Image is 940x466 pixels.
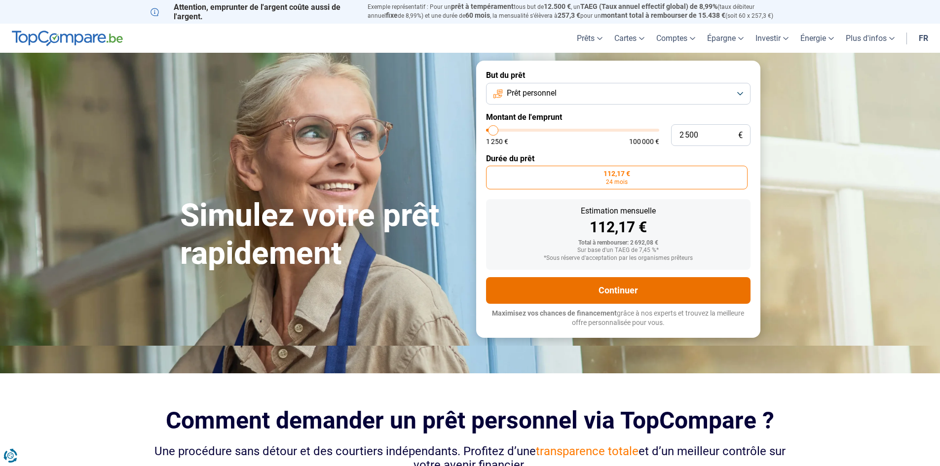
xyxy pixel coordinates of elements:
button: Continuer [486,277,751,304]
span: 257,3 € [558,11,580,19]
a: Prêts [571,24,608,53]
a: Comptes [650,24,701,53]
p: grâce à nos experts et trouvez la meilleure offre personnalisée pour vous. [486,309,751,328]
span: 12.500 € [544,2,571,10]
div: Total à rembourser: 2 692,08 € [494,240,743,247]
span: 112,17 € [603,170,630,177]
span: fixe [386,11,398,19]
span: 60 mois [465,11,490,19]
label: Montant de l'emprunt [486,112,751,122]
span: Prêt personnel [507,88,557,99]
div: Estimation mensuelle [494,207,743,215]
div: *Sous réserve d'acceptation par les organismes prêteurs [494,255,743,262]
a: Énergie [794,24,840,53]
img: TopCompare [12,31,123,46]
span: 100 000 € [629,138,659,145]
span: montant total à rembourser de 15.438 € [601,11,725,19]
span: 1 250 € [486,138,508,145]
a: Plus d'infos [840,24,901,53]
div: 112,17 € [494,220,743,235]
div: Sur base d'un TAEG de 7,45 %* [494,247,743,254]
label: Durée du prêt [486,154,751,163]
h2: Comment demander un prêt personnel via TopCompare ? [150,407,790,434]
h1: Simulez votre prêt rapidement [180,197,464,273]
span: 24 mois [606,179,628,185]
p: Exemple représentatif : Pour un tous but de , un (taux débiteur annuel de 8,99%) et une durée de ... [368,2,790,20]
label: But du prêt [486,71,751,80]
span: Maximisez vos chances de financement [492,309,617,317]
a: Cartes [608,24,650,53]
button: Prêt personnel [486,83,751,105]
a: fr [913,24,934,53]
span: prêt à tempérament [451,2,514,10]
a: Épargne [701,24,750,53]
span: € [738,131,743,140]
a: Investir [750,24,794,53]
span: transparence totale [536,444,639,458]
p: Attention, emprunter de l'argent coûte aussi de l'argent. [150,2,356,21]
span: TAEG (Taux annuel effectif global) de 8,99% [580,2,717,10]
